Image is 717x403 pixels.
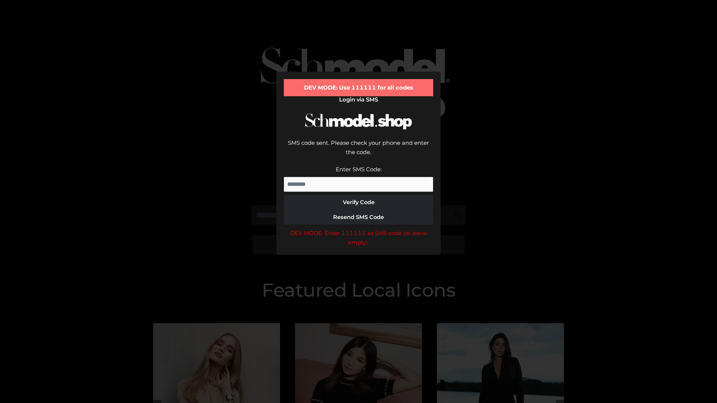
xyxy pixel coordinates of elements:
[284,79,433,96] div: DEV MODE: Use 111111 for all codes
[302,107,415,136] img: Schmodel Logo
[284,96,433,103] h2: Login via SMS
[284,210,433,225] button: Resend SMS Code
[284,138,433,165] div: SMS code sent. Please check your phone and enter the code.
[284,228,433,247] div: DEV MODE: Enter 111111 as SMS code (or leave empty).
[336,166,382,173] label: Enter SMS Code:
[284,195,433,210] button: Verify Code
